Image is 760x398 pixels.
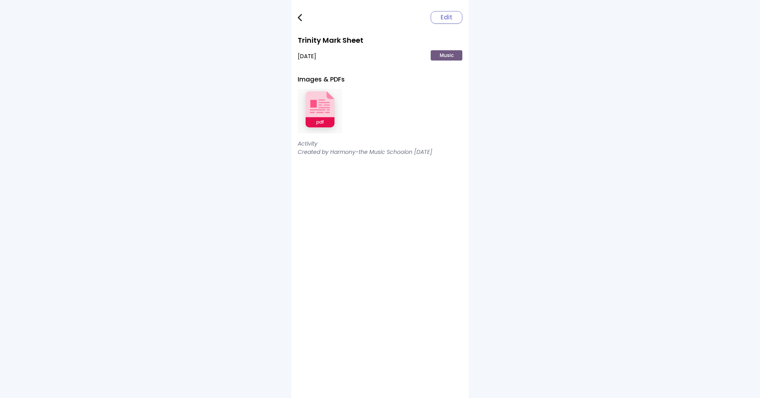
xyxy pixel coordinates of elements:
p: Music [431,50,462,61]
p: [DATE] [298,52,316,61]
p: Created by Harmony-the Music School on [DATE] [298,148,462,156]
h2: Images & PDFs [298,76,462,83]
button: Edit [431,11,462,24]
h1: Trinity Mark Sheet [298,35,462,45]
span: Edit [441,13,452,22]
p: Activity [298,140,462,148]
